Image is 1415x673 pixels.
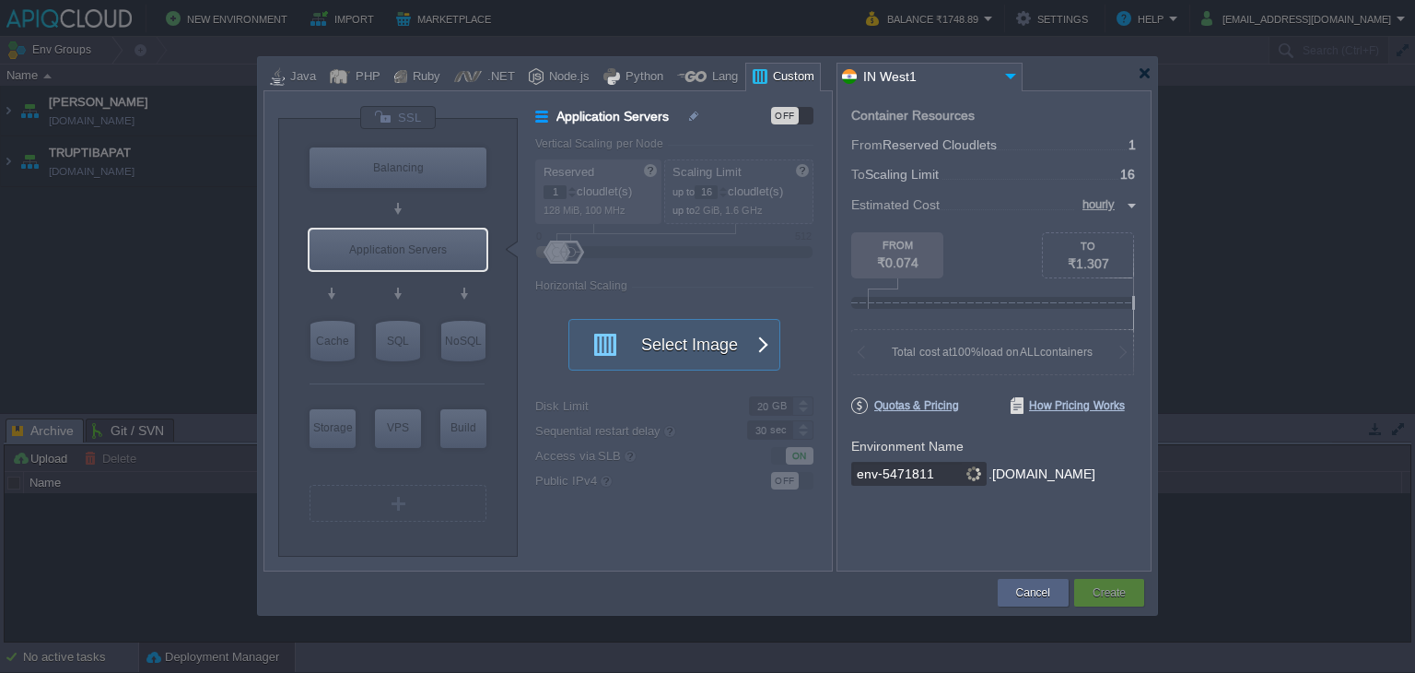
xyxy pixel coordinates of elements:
div: SQL Databases [376,321,420,361]
div: Load Balancer [310,148,486,188]
div: OFF [771,107,799,124]
div: NoSQL [441,321,485,361]
button: Select Image [581,320,747,370]
div: PHP [350,64,380,91]
div: Custom [767,64,814,91]
div: SQL [376,321,420,361]
div: .NET [482,64,515,91]
div: Build Node [440,409,486,448]
div: Python [620,64,663,91]
div: Storage Containers [310,409,356,448]
div: Ruby [407,64,440,91]
div: Cache [310,321,355,361]
div: .[DOMAIN_NAME] [988,462,1095,487]
button: Create [1093,584,1126,602]
label: Environment Name [851,439,964,454]
div: Java [285,64,316,91]
div: Create New Layer [310,485,486,522]
button: Cancel [1016,584,1050,602]
div: VPS [375,409,421,446]
div: Node.js [544,64,590,91]
div: Container Resources [851,109,975,123]
div: Application Servers [310,230,486,270]
span: Quotas & Pricing [851,397,959,414]
span: How Pricing Works [1011,397,1125,414]
div: Elastic VPS [375,409,421,448]
div: Balancing [310,148,486,188]
div: Storage [310,409,356,446]
div: Lang [707,64,738,91]
div: NoSQL Databases [441,321,485,361]
div: Build [440,409,486,446]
